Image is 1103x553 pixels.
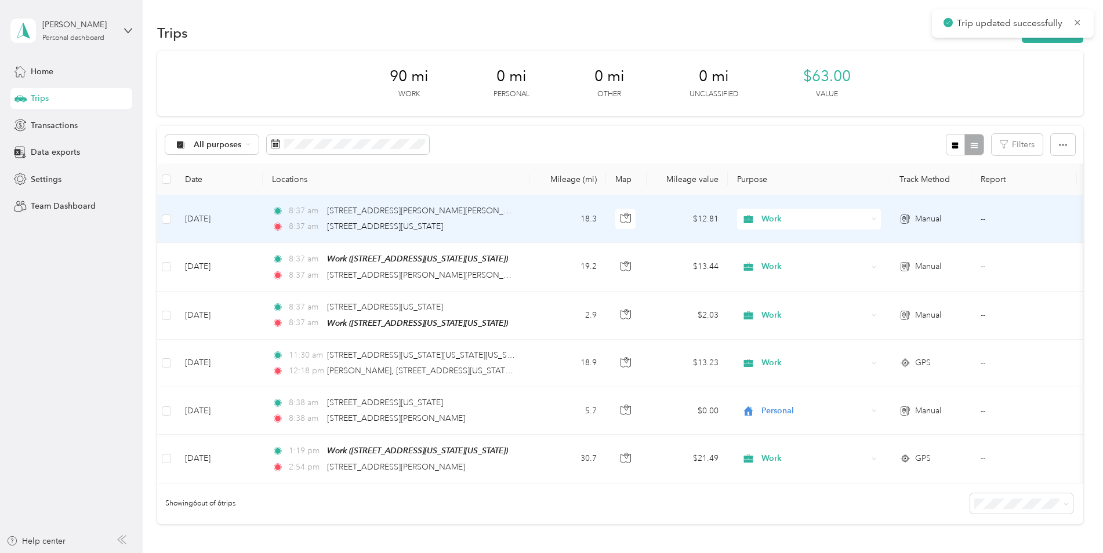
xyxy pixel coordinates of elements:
span: 8:37 am [289,253,322,265]
td: $2.03 [647,292,728,340]
td: $12.81 [647,195,728,243]
span: Manual [915,405,941,417]
span: Work [761,260,868,273]
span: Work [761,213,868,225]
span: Manual [915,260,941,273]
span: 8:37 am [289,269,322,282]
span: 0 mi [594,67,625,86]
td: -- [971,435,1077,483]
td: [DATE] [176,435,263,483]
th: Date [176,163,263,195]
td: 18.3 [529,195,606,243]
span: Trips [31,92,49,104]
span: 1:19 pm [289,445,322,457]
span: [STREET_ADDRESS][PERSON_NAME][PERSON_NAME] [327,206,529,216]
p: Value [816,89,838,100]
div: Personal dashboard [42,35,104,42]
span: 0 mi [496,67,527,86]
span: 0 mi [699,67,729,86]
span: 11:30 am [289,349,322,362]
td: -- [971,387,1077,435]
span: 90 mi [390,67,429,86]
td: [DATE] [176,195,263,243]
span: Team Dashboard [31,200,96,212]
button: Help center [6,535,66,547]
td: $13.44 [647,243,728,291]
th: Mileage (mi) [529,163,606,195]
th: Report [971,163,1077,195]
p: Trip updated successfully [957,16,1065,31]
iframe: Everlance-gr Chat Button Frame [1038,488,1103,553]
span: Data exports [31,146,80,158]
span: [STREET_ADDRESS][US_STATE] [327,221,443,231]
span: Manual [915,213,941,225]
span: [STREET_ADDRESS][PERSON_NAME] [327,462,465,472]
th: Purpose [728,163,890,195]
td: $13.23 [647,340,728,387]
span: Work [761,309,868,322]
span: 8:37 am [289,316,322,329]
span: 12:18 pm [289,365,322,377]
span: $63.00 [803,67,851,86]
span: 8:38 am [289,412,322,425]
span: GPS [915,356,931,369]
td: [DATE] [176,243,263,291]
span: Settings [31,173,61,185]
span: Showing 6 out of 6 trips [157,499,235,509]
div: [PERSON_NAME] [42,19,115,31]
span: [STREET_ADDRESS][US_STATE] [327,302,443,312]
span: Home [31,66,53,78]
td: [DATE] [176,340,263,387]
td: 30.7 [529,435,606,483]
h1: Trips [157,27,188,39]
p: Work [398,89,420,100]
span: [STREET_ADDRESS][PERSON_NAME][PERSON_NAME] [327,270,529,280]
th: Map [606,163,647,195]
td: $0.00 [647,387,728,435]
th: Mileage value [647,163,728,195]
td: $21.49 [647,435,728,483]
span: 8:37 am [289,205,322,217]
span: Work ([STREET_ADDRESS][US_STATE][US_STATE]) [327,318,508,328]
span: GPS [915,452,931,465]
span: 8:38 am [289,396,322,409]
td: -- [971,292,1077,340]
span: Personal [761,405,868,417]
p: Unclassified [690,89,738,100]
span: All purposes [194,141,242,149]
p: Personal [494,89,529,100]
th: Locations [263,163,529,195]
span: 8:37 am [289,220,322,233]
td: -- [971,195,1077,243]
td: 5.7 [529,387,606,435]
span: Work [761,452,868,465]
td: -- [971,340,1077,387]
span: [STREET_ADDRESS][PERSON_NAME] [327,413,465,423]
span: Manual [915,309,941,322]
td: 2.9 [529,292,606,340]
span: Work ([STREET_ADDRESS][US_STATE][US_STATE]) [327,254,508,263]
span: Work [761,356,868,369]
span: [STREET_ADDRESS][US_STATE][US_STATE][US_STATE] [327,350,528,360]
span: [PERSON_NAME], [STREET_ADDRESS][US_STATE][US_STATE][US_STATE] [327,366,597,376]
span: Work ([STREET_ADDRESS][US_STATE][US_STATE]) [327,446,508,455]
button: Filters [992,134,1043,155]
td: 19.2 [529,243,606,291]
td: 18.9 [529,340,606,387]
span: [STREET_ADDRESS][US_STATE] [327,398,443,408]
th: Track Method [890,163,971,195]
td: [DATE] [176,292,263,340]
span: Transactions [31,119,78,132]
p: Other [597,89,621,100]
span: 8:37 am [289,301,322,314]
td: [DATE] [176,387,263,435]
span: 2:54 pm [289,461,322,474]
td: -- [971,243,1077,291]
